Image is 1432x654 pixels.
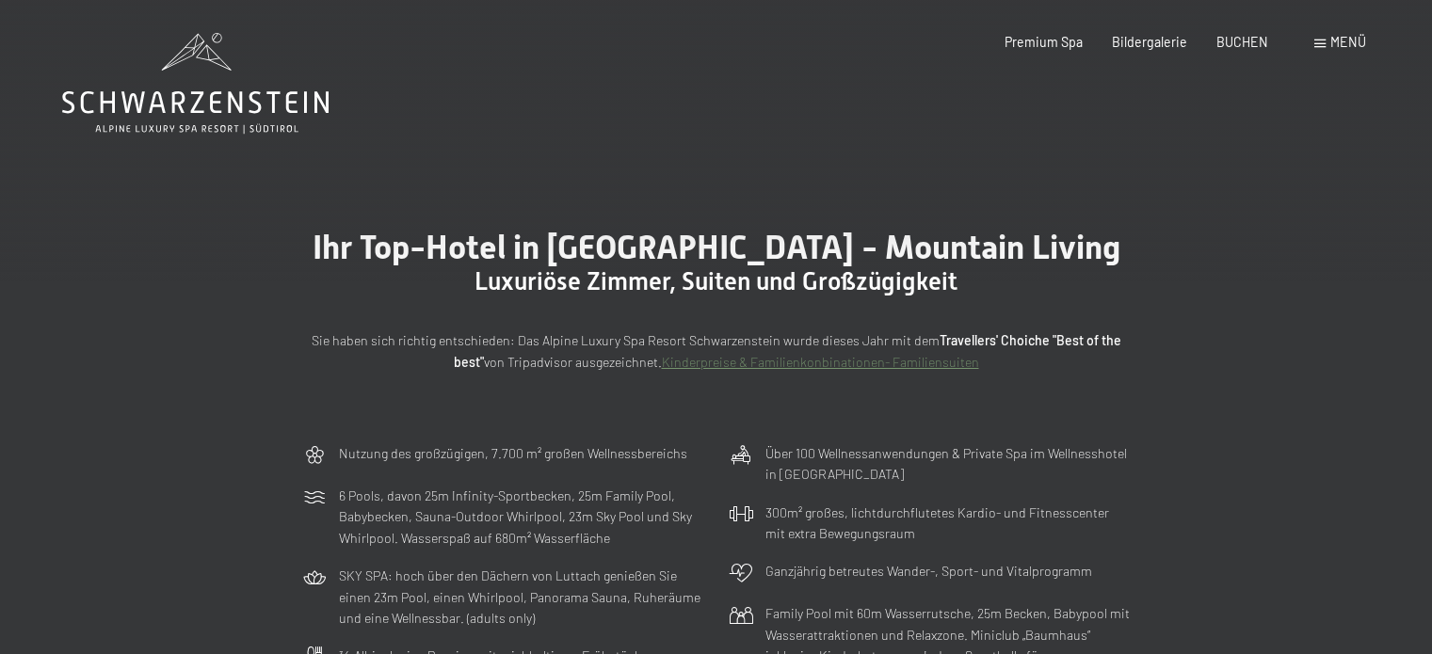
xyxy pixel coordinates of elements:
p: Sie haben sich richtig entschieden: Das Alpine Luxury Spa Resort Schwarzenstein wurde dieses Jahr... [302,330,1131,373]
p: SKY SPA: hoch über den Dächern von Luttach genießen Sie einen 23m Pool, einen Whirlpool, Panorama... [339,566,704,630]
a: BUCHEN [1216,34,1268,50]
span: Menü [1330,34,1366,50]
strong: Travellers' Choiche "Best of the best" [454,332,1121,370]
p: 6 Pools, davon 25m Infinity-Sportbecken, 25m Family Pool, Babybecken, Sauna-Outdoor Whirlpool, 23... [339,486,704,550]
p: 300m² großes, lichtdurchflutetes Kardio- und Fitnesscenter mit extra Bewegungsraum [765,502,1131,545]
p: Nutzung des großzügigen, 7.700 m² großen Wellnessbereichs [339,443,687,465]
a: Kinderpreise & Familienkonbinationen- Familiensuiten [662,354,979,370]
a: Premium Spa [1005,34,1083,50]
span: Luxuriöse Zimmer, Suiten und Großzügigkeit [475,267,957,295]
span: Ihr Top-Hotel in [GEOGRAPHIC_DATA] - Mountain Living [313,228,1120,266]
p: Über 100 Wellnessanwendungen & Private Spa im Wellnesshotel in [GEOGRAPHIC_DATA] [765,443,1131,486]
p: Ganzjährig betreutes Wander-, Sport- und Vitalprogramm [765,561,1092,582]
a: Bildergalerie [1112,34,1187,50]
